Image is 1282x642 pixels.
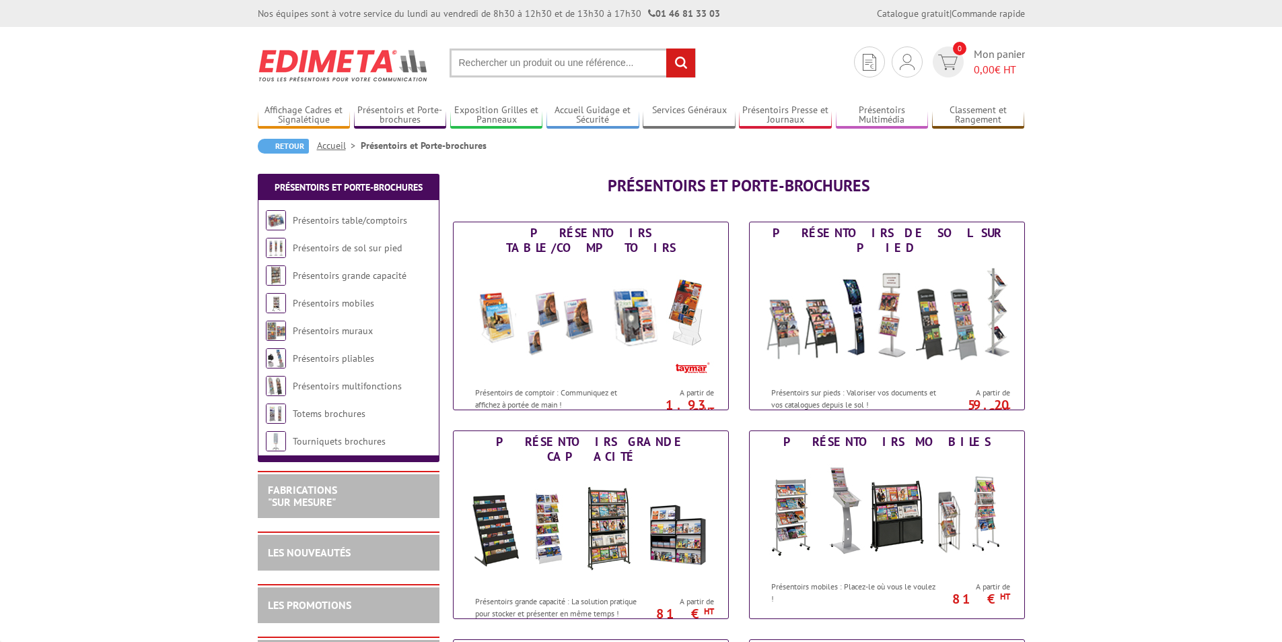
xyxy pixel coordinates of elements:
[266,376,286,396] img: Présentoirs multifonctions
[762,453,1011,574] img: Présentoirs mobiles
[704,606,714,617] sup: HT
[877,7,1025,20] div: |
[666,49,695,77] input: rechercher
[266,293,286,313] img: Présentoirs mobiles
[645,596,714,607] span: A partir de
[268,483,337,509] a: FABRICATIONS"Sur Mesure"
[749,430,1025,619] a: Présentoirs mobiles Présentoirs mobiles Présentoirs mobiles : Placez-le où vous le voulez ! A par...
[293,269,406,282] a: Présentoirs grande capacité
[974,46,1025,77] span: Mon panier
[266,431,286,451] img: Tourniquets brochures
[639,610,714,618] p: 81 €
[453,430,729,619] a: Présentoirs grande capacité Présentoirs grande capacité Présentoirs grande capacité : La solution...
[293,380,402,392] a: Présentoirs multifonctions
[935,595,1010,603] p: 81 €
[266,265,286,286] img: Présentoirs grande capacité
[863,54,876,71] img: devis rapide
[258,40,429,90] img: Edimeta
[952,7,1025,20] a: Commande rapide
[466,468,715,589] img: Présentoirs grande capacité
[293,435,386,447] a: Tourniquets brochures
[457,226,725,255] div: Présentoirs table/comptoirs
[453,222,729,410] a: Présentoirs table/comptoirs Présentoirs table/comptoirs Présentoirs de comptoir : Communiquez et ...
[1000,405,1010,416] sup: HT
[293,297,374,309] a: Présentoirs mobiles
[941,387,1010,398] span: A partir de
[648,7,720,20] strong: 01 46 81 33 03
[704,405,714,416] sup: HT
[268,598,351,612] a: LES PROMOTIONS
[266,238,286,258] img: Présentoirs de sol sur pied
[293,214,407,226] a: Présentoirs table/comptoirs
[266,404,286,424] img: Totems brochures
[266,210,286,230] img: Présentoirs table/comptoirs
[361,139,487,152] li: Présentoirs et Porte-brochures
[466,259,715,380] img: Présentoirs table/comptoirs
[645,387,714,398] span: A partir de
[1000,591,1010,602] sup: HT
[258,7,720,20] div: Nos équipes sont à votre service du lundi au vendredi de 8h30 à 12h30 et de 13h30 à 17h30
[753,226,1021,255] div: Présentoirs de sol sur pied
[836,104,929,127] a: Présentoirs Multimédia
[275,181,423,193] a: Présentoirs et Porte-brochures
[877,7,950,20] a: Catalogue gratuit
[266,348,286,368] img: Présentoirs pliables
[317,139,361,152] a: Accueil
[475,596,642,618] p: Présentoirs grande capacité : La solution pratique pour stocker et présenter en même temps !
[266,321,286,341] img: Présentoirs muraux
[935,401,1010,417] p: 59.20 €
[268,546,351,559] a: LES NOUVEAUTÉS
[932,104,1025,127] a: Classement et Rangement
[293,408,365,420] a: Totems brochures
[938,55,958,70] img: devis rapide
[450,104,543,127] a: Exposition Grilles et Panneaux
[749,222,1025,410] a: Présentoirs de sol sur pied Présentoirs de sol sur pied Présentoirs sur pieds : Valoriser vos doc...
[929,46,1025,77] a: devis rapide 0 Mon panier 0,00€ HT
[974,62,1025,77] span: € HT
[739,104,832,127] a: Présentoirs Presse et Journaux
[546,104,639,127] a: Accueil Guidage et Sécurité
[457,435,725,464] div: Présentoirs grande capacité
[974,63,995,76] span: 0,00
[771,581,938,604] p: Présentoirs mobiles : Placez-le où vous le voulez !
[900,54,915,70] img: devis rapide
[293,242,402,254] a: Présentoirs de sol sur pied
[771,387,938,410] p: Présentoirs sur pieds : Valoriser vos documents et vos catalogues depuis le sol !
[453,177,1025,195] h1: Présentoirs et Porte-brochures
[475,387,642,410] p: Présentoirs de comptoir : Communiquez et affichez à portée de main !
[354,104,447,127] a: Présentoirs et Porte-brochures
[258,104,351,127] a: Affichage Cadres et Signalétique
[762,259,1011,380] img: Présentoirs de sol sur pied
[293,325,373,337] a: Présentoirs muraux
[639,401,714,417] p: 1.93 €
[753,435,1021,449] div: Présentoirs mobiles
[953,42,966,55] span: 0
[258,139,309,154] a: Retour
[293,352,374,364] a: Présentoirs pliables
[941,581,1010,592] span: A partir de
[450,49,696,77] input: Rechercher un produit ou une référence...
[643,104,736,127] a: Services Généraux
